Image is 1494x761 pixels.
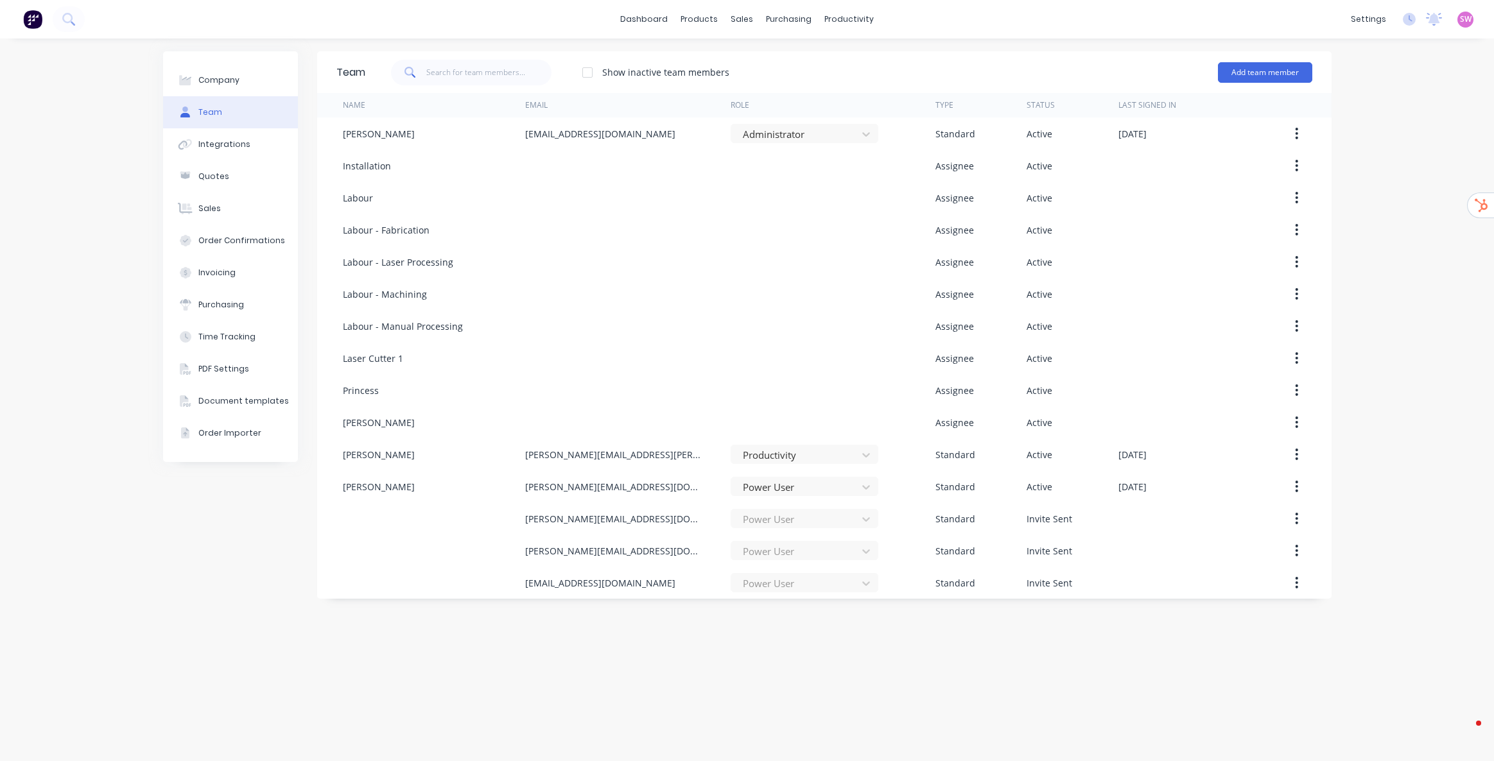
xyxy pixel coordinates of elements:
div: Email [525,99,548,111]
div: Integrations [198,139,250,150]
div: Installation [343,159,391,173]
div: [PERSON_NAME] [343,448,415,461]
div: Active [1027,416,1052,429]
div: Active [1027,191,1052,205]
div: [DATE] [1118,448,1147,461]
iframe: Intercom live chat [1450,717,1481,748]
div: [PERSON_NAME] [343,480,415,493]
div: Type [935,99,953,111]
div: Status [1027,99,1055,111]
div: [PERSON_NAME][EMAIL_ADDRESS][DOMAIN_NAME] [525,512,705,526]
div: Active [1027,480,1052,493]
div: Labour [343,191,373,205]
div: Assignee [935,159,974,173]
div: Assignee [935,287,974,301]
div: Active [1027,287,1052,301]
div: Assignee [935,320,974,333]
div: Labour - Machining [343,287,427,301]
input: Search for team members... [426,60,552,85]
div: Active [1027,127,1052,141]
div: Active [1027,223,1052,237]
div: Team [198,107,222,118]
div: Active [1027,159,1052,173]
span: SW [1460,13,1472,25]
div: Active [1027,384,1052,397]
a: dashboard [614,10,674,29]
div: Order Importer [198,427,261,439]
button: Company [163,64,298,96]
div: Last signed in [1118,99,1176,111]
button: Document templates [163,385,298,417]
div: Invite Sent [1027,576,1072,590]
div: Standard [935,480,975,493]
div: Active [1027,352,1052,365]
button: Integrations [163,128,298,160]
div: settings [1344,10,1393,29]
div: purchasing [760,10,818,29]
div: Name [343,99,365,111]
div: Invite Sent [1027,512,1072,526]
button: Purchasing [163,289,298,321]
div: [DATE] [1118,480,1147,493]
div: products [674,10,724,29]
div: Quotes [198,171,229,182]
div: Document templates [198,395,289,407]
div: Active [1027,448,1052,461]
div: Labour - Manual Processing [343,320,463,333]
div: Order Confirmations [198,235,285,246]
div: Princess [343,384,379,397]
div: Laser Cutter 1 [343,352,403,365]
div: [DATE] [1118,127,1147,141]
button: PDF Settings [163,353,298,385]
div: [PERSON_NAME][EMAIL_ADDRESS][DOMAIN_NAME] [525,480,705,493]
div: Standard [935,544,975,558]
div: Assignee [935,384,974,397]
div: [PERSON_NAME] [343,416,415,429]
div: Company [198,74,239,86]
div: Sales [198,203,221,214]
div: productivity [818,10,880,29]
div: sales [724,10,760,29]
div: Labour - Laser Processing [343,255,453,269]
div: Active [1027,320,1052,333]
div: Invite Sent [1027,544,1072,558]
div: Assignee [935,255,974,269]
div: Invoicing [198,267,236,278]
button: Sales [163,192,298,225]
div: PDF Settings [198,363,249,375]
div: Assignee [935,223,974,237]
button: Invoicing [163,257,298,289]
div: [PERSON_NAME][EMAIL_ADDRESS][DOMAIN_NAME] [525,544,705,558]
div: Purchasing [198,299,244,311]
button: Time Tracking [163,321,298,353]
div: Standard [935,448,975,461]
div: Role [731,99,749,111]
div: Assignee [935,352,974,365]
button: Order Importer [163,417,298,449]
div: [PERSON_NAME] [343,127,415,141]
div: Standard [935,127,975,141]
button: Quotes [163,160,298,192]
div: Labour - Fabrication [343,223,430,237]
div: Assignee [935,191,974,205]
div: Show inactive team members [602,65,729,79]
div: Active [1027,255,1052,269]
div: [EMAIL_ADDRESS][DOMAIN_NAME] [525,576,675,590]
div: Standard [935,512,975,526]
div: Time Tracking [198,331,256,343]
button: Order Confirmations [163,225,298,257]
div: Standard [935,576,975,590]
div: Team [336,65,365,80]
button: Team [163,96,298,128]
div: Assignee [935,416,974,429]
div: [EMAIL_ADDRESS][DOMAIN_NAME] [525,127,675,141]
img: Factory [23,10,42,29]
div: [PERSON_NAME][EMAIL_ADDRESS][PERSON_NAME][DOMAIN_NAME] [525,448,705,461]
button: Add team member [1218,62,1312,83]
